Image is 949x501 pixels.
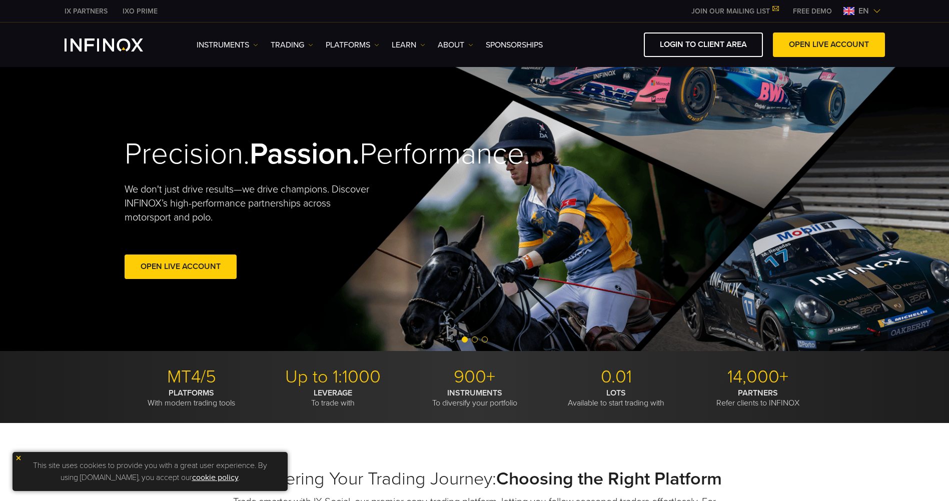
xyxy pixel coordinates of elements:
a: INFINOX [115,6,165,16]
strong: Passion. [250,136,360,172]
p: 900+ [408,366,542,388]
a: JOIN OUR MAILING LIST [684,7,785,15]
p: 0.01 [549,366,683,388]
strong: PLATFORMS [169,388,214,398]
a: LOGIN TO CLIENT AREA [644,32,763,57]
p: We don't just drive results—we drive champions. Discover INFINOX’s high-performance partnerships ... [125,182,377,224]
p: With modern trading tools [125,388,259,408]
strong: INSTRUMENTS [447,388,502,398]
p: 14,000+ [691,366,825,388]
span: en [854,5,873,17]
a: Open Live Account [125,254,237,279]
a: ABOUT [438,39,473,51]
p: Refer clients to INFINOX [691,388,825,408]
p: Up to 1:1000 [266,366,400,388]
strong: LEVERAGE [314,388,352,398]
span: Go to slide 1 [462,336,468,342]
a: INFINOX MENU [785,6,839,16]
a: TRADING [271,39,313,51]
a: Instruments [197,39,258,51]
h2: Precision. Performance. [125,136,440,172]
a: cookie policy [192,472,239,482]
h2: Empowering Your Trading Journey: [125,468,825,490]
p: This site uses cookies to provide you with a great user experience. By using [DOMAIN_NAME], you a... [18,457,283,486]
strong: LOTS [606,388,626,398]
a: INFINOX Logo [65,38,167,51]
span: Go to slide 2 [472,336,478,342]
a: INFINOX [57,6,115,16]
a: PLATFORMS [326,39,379,51]
p: Available to start trading with [549,388,683,408]
p: MT4/5 [125,366,259,388]
p: To diversify your portfolio [408,388,542,408]
img: yellow close icon [15,454,22,461]
a: SPONSORSHIPS [486,39,543,51]
span: Go to slide 3 [482,336,488,342]
strong: Choosing the Right Platform [496,468,722,489]
a: Learn [392,39,425,51]
p: To trade with [266,388,400,408]
strong: PARTNERS [738,388,778,398]
a: OPEN LIVE ACCOUNT [773,32,885,57]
